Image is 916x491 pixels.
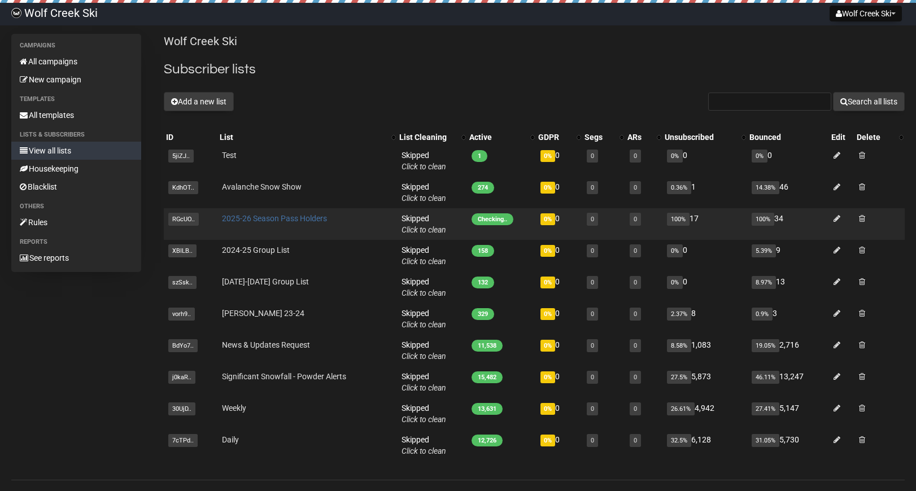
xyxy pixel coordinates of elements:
td: 4,942 [662,398,747,429]
span: 0% [752,150,767,163]
a: Significant Snowfall - Powder Alerts [222,372,346,381]
div: Edit [831,131,852,143]
div: GDPR [538,131,571,143]
span: 14.38% [752,181,779,194]
div: List Cleaning [399,131,456,143]
a: 0 [591,216,594,223]
td: 5,147 [747,398,830,429]
a: 0 [634,279,637,286]
a: Click to clean [402,288,446,297]
span: 30UjD.. [168,402,195,415]
span: 329 [472,308,494,320]
a: Weekly [222,404,246,413]
span: RGcUO.. [168,213,199,226]
a: 0 [634,437,637,444]
span: Skipped [402,214,446,234]
a: 0 [591,310,594,318]
span: Skipped [402,340,446,361]
a: Rules [11,213,141,231]
a: 0 [591,247,594,255]
a: Blacklist [11,178,141,196]
span: Skipped [402,404,446,424]
div: ID [166,131,215,143]
span: 2.37% [667,308,691,321]
a: 0 [591,374,594,381]
span: 0% [540,182,555,194]
button: Add a new list [164,92,234,111]
a: 0 [634,152,637,160]
span: 7cTPd.. [168,434,198,447]
a: [DATE]-[DATE] Group List [222,277,309,286]
a: See reports [11,249,141,267]
span: szSsk.. [168,276,197,289]
td: 5,730 [747,429,830,461]
span: Skipped [402,309,446,329]
li: Lists & subscribers [11,128,141,142]
th: ARs: No sort applied, activate to apply an ascending sort [625,129,662,145]
a: 0 [634,374,637,381]
span: BdYo7.. [168,339,198,352]
a: Daily [222,435,239,444]
div: Segs [585,131,614,143]
span: 46.11% [752,371,779,384]
span: 5jiZJ.. [168,150,194,163]
span: 0% [540,340,555,352]
td: 0 [662,145,747,177]
th: Unsubscribed: No sort applied, activate to apply an ascending sort [662,129,747,145]
div: ARs [627,131,651,143]
div: Unsubscribed [665,131,736,143]
h2: Subscriber lists [164,59,905,80]
span: 132 [472,277,494,288]
span: 0% [667,276,683,289]
button: Wolf Creek Ski [830,6,902,21]
td: 0 [662,271,747,303]
span: 31.05% [752,434,779,447]
td: 0 [536,145,582,177]
span: j0kaR.. [168,371,195,384]
span: 0.36% [667,181,691,194]
li: Reports [11,235,141,249]
th: ID: No sort applied, sorting is disabled [164,129,217,145]
span: Checking.. [472,213,513,225]
span: 0% [540,277,555,288]
a: 2025-26 Season Pass Holders [222,214,327,223]
span: 0% [667,150,683,163]
td: 5,873 [662,366,747,398]
div: Delete [857,131,893,143]
a: Click to clean [402,257,446,266]
a: 0 [591,184,594,191]
a: 0 [634,216,637,223]
td: 0 [536,398,582,429]
a: 0 [591,342,594,349]
span: 12,726 [472,435,503,446]
span: 100% [667,213,690,226]
span: Skipped [402,182,446,203]
a: Test [222,151,237,160]
th: Segs: No sort applied, activate to apply an ascending sort [582,129,625,145]
span: 27.5% [667,371,691,384]
a: Click to clean [402,225,446,234]
div: Bounced [749,131,827,143]
span: 15,482 [472,371,503,383]
td: 6,128 [662,429,747,461]
a: Housekeeping [11,160,141,178]
span: 274 [472,182,494,194]
a: Click to clean [402,162,446,171]
span: 0% [540,308,555,320]
a: 0 [634,184,637,191]
button: Search all lists [833,92,905,111]
td: 0 [536,177,582,208]
td: 17 [662,208,747,240]
td: 13,247 [747,366,830,398]
td: 46 [747,177,830,208]
span: 19.05% [752,339,779,352]
a: 0 [591,405,594,413]
span: 5.39% [752,244,776,257]
td: 0 [536,429,582,461]
a: Click to clean [402,446,446,455]
span: KdhOT.. [168,181,198,194]
a: Click to clean [402,415,446,424]
a: All templates [11,106,141,124]
td: 9 [747,240,830,271]
td: 0 [536,271,582,303]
